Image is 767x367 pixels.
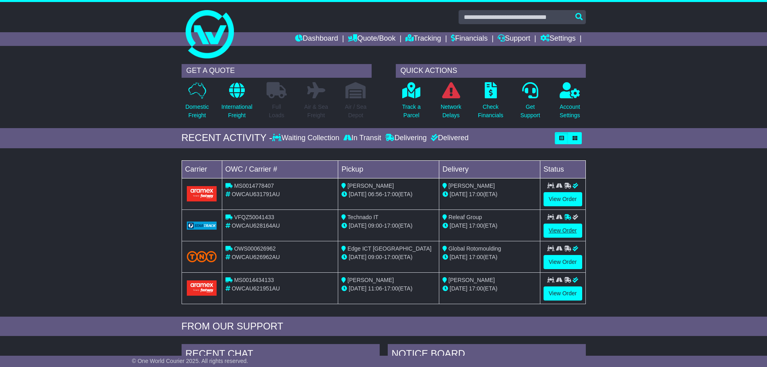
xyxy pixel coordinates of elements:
span: OWCAU626962AU [232,254,280,260]
a: NetworkDelays [440,82,461,124]
div: RECENT CHAT [182,344,380,366]
div: RECENT ACTIVITY - [182,132,273,144]
a: Dashboard [295,32,338,46]
div: (ETA) [442,222,537,230]
span: 09:00 [368,222,382,229]
span: VFQZ50041433 [234,214,274,220]
div: - (ETA) [341,222,436,230]
p: Domestic Freight [185,103,209,120]
span: [PERSON_NAME] [347,277,394,283]
span: OWCAU631791AU [232,191,280,197]
span: 17:00 [384,222,398,229]
p: Air & Sea Freight [304,103,328,120]
p: Network Delays [440,103,461,120]
span: 17:00 [469,254,483,260]
span: [PERSON_NAME] [449,182,495,189]
a: View Order [544,192,582,206]
div: QUICK ACTIONS [396,64,586,78]
span: 17:00 [469,285,483,292]
a: View Order [544,224,582,238]
p: International Freight [221,103,252,120]
img: Aramex.png [187,186,217,201]
div: - (ETA) [341,253,436,261]
td: OWC / Carrier # [222,160,338,178]
div: Delivering [383,134,429,143]
span: [DATE] [349,222,366,229]
span: [DATE] [450,191,467,197]
p: Account Settings [560,103,580,120]
div: - (ETA) [341,284,436,293]
span: [DATE] [349,285,366,292]
span: 17:00 [384,254,398,260]
div: GET A QUOTE [182,64,372,78]
div: Delivered [429,134,469,143]
a: InternationalFreight [221,82,253,124]
span: Technado IT [347,214,378,220]
a: View Order [544,255,582,269]
span: 17:00 [469,191,483,197]
a: Tracking [405,32,441,46]
span: 06:56 [368,191,382,197]
div: FROM OUR SUPPORT [182,321,586,332]
a: DomesticFreight [185,82,209,124]
span: [PERSON_NAME] [347,182,394,189]
span: [PERSON_NAME] [449,277,495,283]
td: Delivery [439,160,540,178]
span: [DATE] [349,191,366,197]
a: Quote/Book [348,32,395,46]
div: Waiting Collection [272,134,341,143]
span: OWS000626962 [234,245,276,252]
span: [DATE] [349,254,366,260]
p: Check Financials [478,103,503,120]
div: (ETA) [442,284,537,293]
img: TNT_Domestic.png [187,251,217,262]
a: View Order [544,286,582,301]
span: 17:00 [384,191,398,197]
div: (ETA) [442,190,537,199]
p: Air / Sea Depot [345,103,367,120]
span: 17:00 [384,285,398,292]
td: Status [540,160,585,178]
img: GetCarrierServiceLogo [187,222,217,230]
div: NOTICE BOARD [388,344,586,366]
span: [DATE] [450,222,467,229]
a: Settings [540,32,576,46]
a: GetSupport [520,82,540,124]
div: In Transit [341,134,383,143]
p: Get Support [520,103,540,120]
a: Financials [451,32,488,46]
a: Support [498,32,530,46]
span: MS0014778407 [234,182,274,189]
span: © One World Courier 2025. All rights reserved. [132,358,248,364]
div: - (ETA) [341,190,436,199]
span: 11:06 [368,285,382,292]
a: AccountSettings [559,82,581,124]
span: MS0014434133 [234,277,274,283]
div: (ETA) [442,253,537,261]
img: Aramex.png [187,280,217,295]
td: Pickup [338,160,439,178]
span: OWCAU621951AU [232,285,280,292]
p: Full Loads [267,103,287,120]
p: Track a Parcel [402,103,421,120]
span: [DATE] [450,285,467,292]
span: Global Rotomoulding [449,245,501,252]
td: Carrier [182,160,222,178]
span: 09:00 [368,254,382,260]
span: Edge ICT [GEOGRAPHIC_DATA] [347,245,432,252]
a: Track aParcel [402,82,421,124]
span: [DATE] [450,254,467,260]
a: CheckFinancials [478,82,504,124]
span: OWCAU628164AU [232,222,280,229]
span: 17:00 [469,222,483,229]
span: Releaf Group [449,214,482,220]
